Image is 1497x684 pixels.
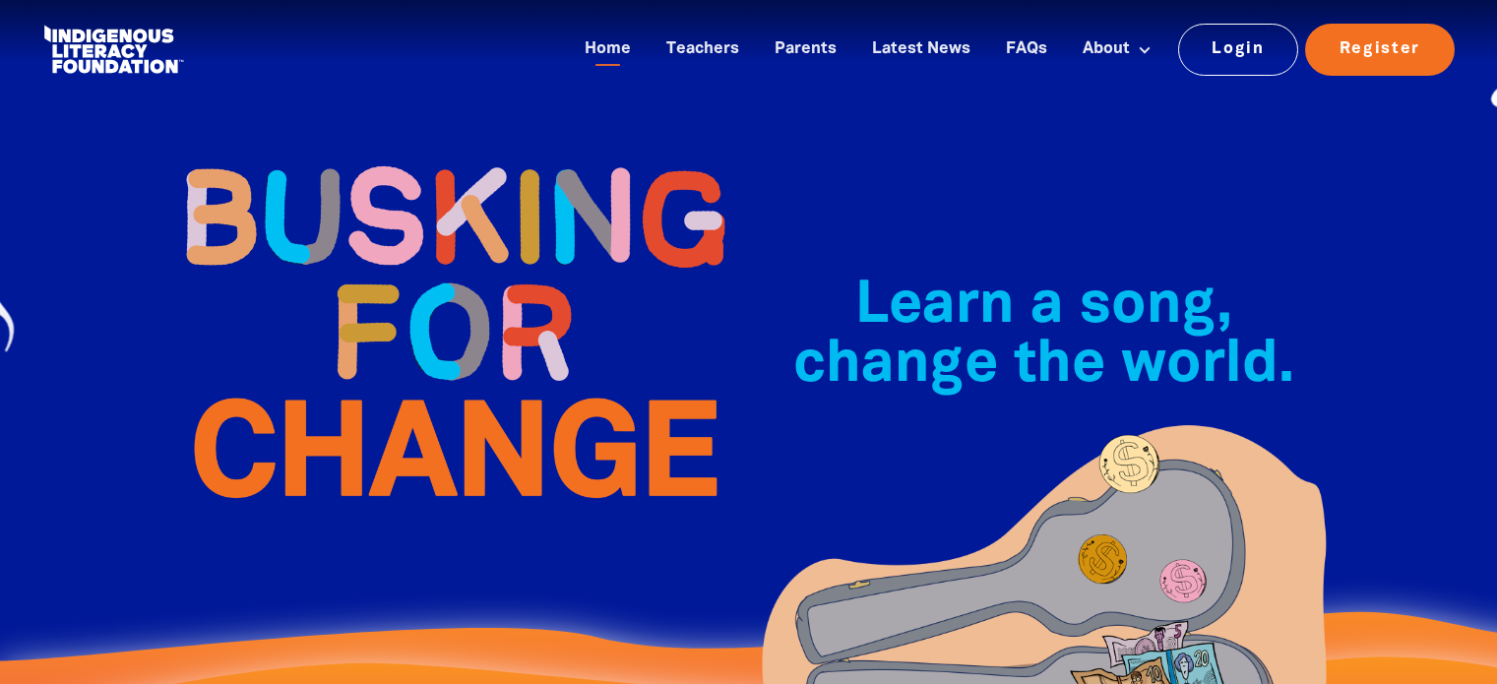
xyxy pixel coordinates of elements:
a: Latest News [860,33,982,66]
a: Home [573,33,643,66]
a: Register [1305,24,1455,75]
a: FAQs [994,33,1059,66]
a: Login [1178,24,1299,75]
span: Learn a song, change the world. [793,280,1294,393]
a: Teachers [655,33,751,66]
a: Parents [763,33,848,66]
a: About [1071,33,1163,66]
